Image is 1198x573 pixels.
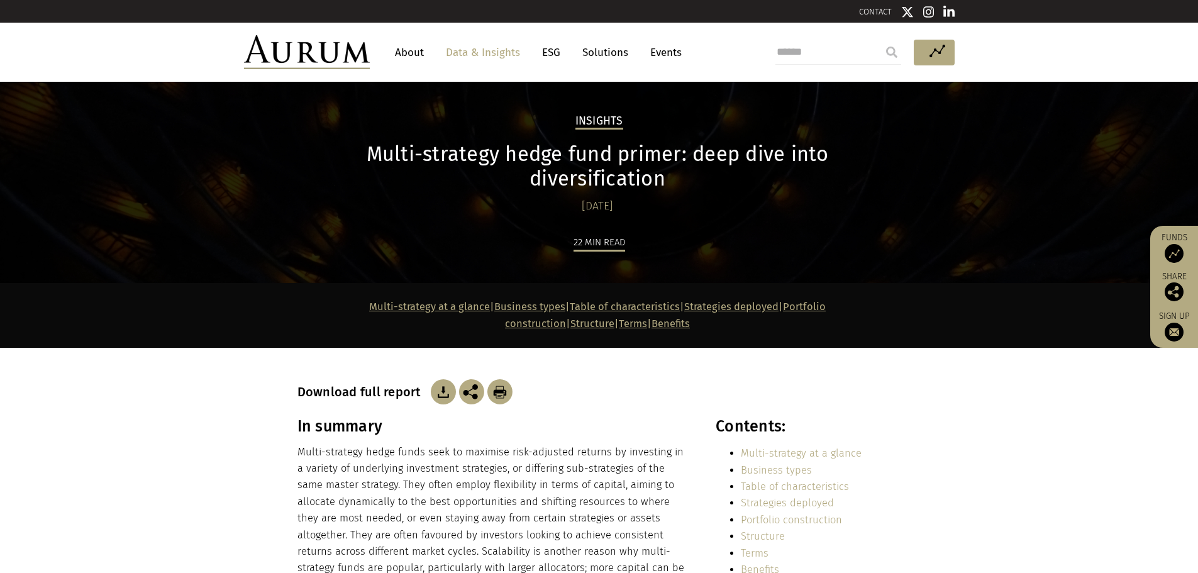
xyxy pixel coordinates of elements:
[716,417,897,436] h3: Contents:
[1156,232,1192,263] a: Funds
[644,41,682,64] a: Events
[741,447,862,459] a: Multi-strategy at a glance
[494,301,565,313] a: Business types
[297,384,428,399] h3: Download full report
[1165,282,1184,301] img: Share this post
[923,6,935,18] img: Instagram icon
[576,41,635,64] a: Solutions
[684,301,779,313] a: Strategies deployed
[244,35,370,69] img: Aurum
[1165,244,1184,263] img: Access Funds
[1156,311,1192,342] a: Sign up
[741,530,785,542] a: Structure
[741,497,834,509] a: Strategies deployed
[575,114,623,130] h2: Insights
[1165,323,1184,342] img: Sign up to our newsletter
[487,379,513,404] img: Download Article
[619,318,647,330] a: Terms
[440,41,526,64] a: Data & Insights
[459,379,484,404] img: Share this post
[879,40,904,65] input: Submit
[741,481,849,492] a: Table of characteristics
[297,417,689,436] h3: In summary
[297,197,898,215] div: [DATE]
[297,142,898,191] h1: Multi-strategy hedge fund primer: deep dive into diversification
[570,318,614,330] a: Structure
[431,379,456,404] img: Download Article
[369,301,826,329] strong: | | | | | |
[369,301,490,313] a: Multi-strategy at a glance
[901,6,914,18] img: Twitter icon
[652,318,690,330] a: Benefits
[741,514,842,526] a: Portfolio construction
[1156,272,1192,301] div: Share
[570,301,680,313] a: Table of characteristics
[647,318,652,330] strong: |
[943,6,955,18] img: Linkedin icon
[741,464,812,476] a: Business types
[741,547,768,559] a: Terms
[536,41,567,64] a: ESG
[389,41,430,64] a: About
[859,7,892,16] a: CONTACT
[574,235,625,252] div: 22 min read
